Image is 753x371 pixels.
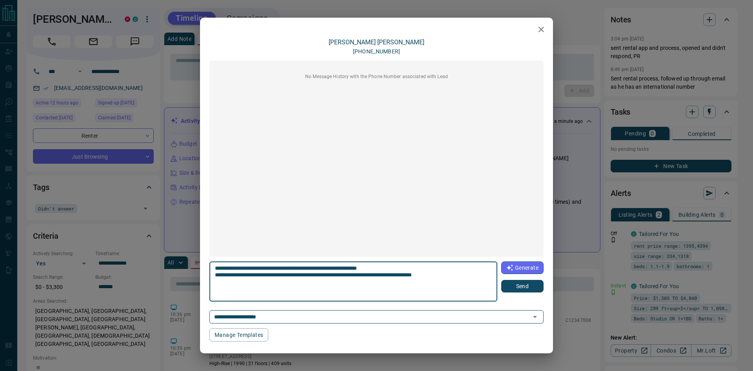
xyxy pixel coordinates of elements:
[214,73,539,80] p: No Message History with the Phone Number associated with Lead
[353,48,400,56] p: [PHONE_NUMBER]
[529,311,540,322] button: Open
[329,38,424,46] a: [PERSON_NAME] [PERSON_NAME]
[501,280,544,292] button: Send
[209,328,268,342] button: Manage Templates
[501,261,544,274] button: Generate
